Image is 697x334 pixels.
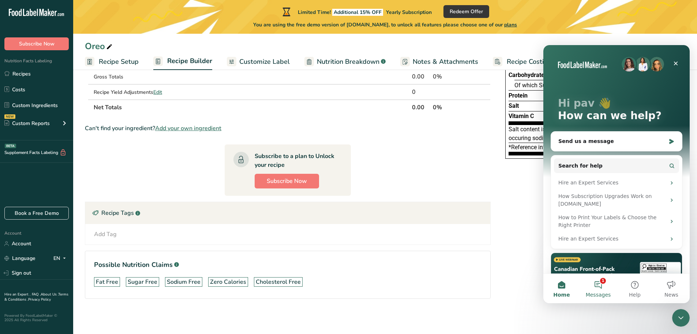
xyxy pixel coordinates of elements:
[5,144,16,148] div: BETA
[672,309,690,327] iframe: Intercom live chat
[85,202,490,224] div: Recipe Tags
[256,278,301,286] div: Cholesterol Free
[543,45,690,303] iframe: Intercom live chat
[92,99,411,115] th: Net Totals
[509,71,547,78] span: Carbohydrates
[167,278,201,286] div: Sodium Free
[317,57,379,67] span: Nutrition Breakdown
[42,247,68,252] span: Messages
[493,54,551,70] a: Recipe Costing
[431,99,472,115] th: 0%
[94,73,210,81] div: Gross Totals
[37,229,73,258] button: Messages
[281,7,432,16] div: Limited Time!
[443,5,489,18] button: Redeem Offer
[400,54,478,70] a: Notes & Attachments
[267,177,307,186] span: Subscribe Now
[239,57,290,67] span: Customize Label
[128,278,157,286] div: Sugar Free
[85,40,114,53] div: Oreo
[4,252,35,265] a: Language
[4,292,30,297] a: Hire an Expert .
[73,229,110,258] button: Help
[41,292,58,297] a: About Us .
[53,254,69,263] div: EN
[110,229,146,258] button: News
[153,89,162,96] span: Edit
[304,54,386,70] a: Nutrition Breakdown
[386,9,432,16] span: Yearly Subscription
[509,125,672,143] div: Salt content is exclusively due to the presence of naturally occuring sodium
[28,297,51,302] a: Privacy Policy
[509,143,672,155] div: *Reference intake of an average adult (8.400 KJ / 2 000 kcal)
[413,57,478,67] span: Notes & Attachments
[255,174,319,188] button: Subscribe Now
[253,21,517,29] span: You are using the free demo version of [DOMAIN_NAME], to unlock all features please choose one of...
[227,54,290,70] a: Customize Label
[255,152,336,169] div: Subscribe to a plan to Unlock your recipe
[507,57,551,67] span: Recipe Costing
[126,12,139,25] div: Close
[433,72,470,81] div: 0%
[210,278,246,286] div: Zero Calories
[509,113,534,120] span: Vitamin C
[155,124,221,133] span: Add your own ingredient
[8,208,139,259] img: Live Webinar: Canadian FoP Labeling
[121,247,135,252] span: News
[10,247,26,252] span: Home
[412,72,430,81] div: 0.00
[32,292,41,297] a: FAQ .
[7,208,139,300] div: Live Webinar: Canadian FoP Labeling
[19,40,55,48] span: Subscribe Now
[4,313,69,322] div: Powered By FoodLabelMaker © 2025 All Rights Reserved
[94,230,117,239] div: Add Tag
[153,53,212,70] a: Recipe Builder
[85,54,139,70] a: Recipe Setup
[96,278,118,286] div: Fat Free
[4,207,69,220] a: Book a Free Demo
[4,120,50,127] div: Custom Reports
[504,21,517,28] span: plans
[4,114,15,119] div: NEW
[514,82,557,89] span: Of which Sugars
[99,57,139,67] span: Recipe Setup
[412,88,430,96] div: 0
[167,56,212,66] span: Recipe Builder
[94,88,210,96] div: Recipe Yield Adjustments
[86,247,97,252] span: Help
[4,37,69,50] button: Subscribe Now
[85,124,491,133] div: Can't find your ingredient?
[450,8,483,15] span: Redeem Offer
[332,9,383,16] span: Additional 15% OFF
[411,99,431,115] th: 0.00
[509,92,528,99] span: Protein
[4,292,68,302] a: Terms & Conditions .
[509,102,519,109] span: Salt
[94,260,481,270] h1: Possible Nutrition Claims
